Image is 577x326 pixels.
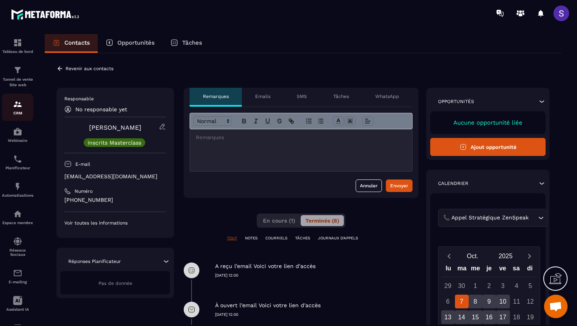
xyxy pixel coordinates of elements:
div: 16 [482,310,496,324]
div: je [482,263,496,277]
a: Assistant IA [2,290,33,317]
button: Open months overlay [456,249,489,263]
div: di [523,263,537,277]
div: 12 [524,295,537,308]
p: Réseaux Sociaux [2,248,33,257]
span: En cours (1) [263,217,295,224]
a: [PERSON_NAME] [89,124,141,131]
button: Ajout opportunité [430,138,546,156]
p: Planificateur [2,166,33,170]
p: Numéro [75,188,93,194]
p: [PHONE_NUMBER] [64,196,166,204]
div: Search for option [438,209,547,227]
div: 6 [441,295,455,308]
div: 11 [510,295,524,308]
p: A reçu l’email Voici votre lien d'accès [215,263,316,270]
p: JOURNAUX D'APPELS [318,235,358,241]
button: Envoyer [386,179,413,192]
p: Tâches [182,39,202,46]
img: email [13,268,22,278]
div: 7 [455,295,469,308]
div: 2 [482,279,496,293]
p: CRM [2,111,33,115]
input: Search for option [530,214,536,222]
p: [DATE] 12:00 [215,273,418,278]
p: Aucune opportunité liée [438,119,538,126]
p: TOUT [227,235,237,241]
p: Tâches [333,93,349,100]
div: 3 [496,279,510,293]
div: 17 [496,310,510,324]
p: E-mailing [2,280,33,284]
a: formationformationTableau de bord [2,32,33,60]
p: Automatisations [2,193,33,197]
p: À ouvert l’email Voici votre lien d'accès [215,302,321,309]
div: ve [496,263,509,277]
a: automationsautomationsAutomatisations [2,176,33,203]
p: [EMAIL_ADDRESS][DOMAIN_NAME] [64,173,166,180]
div: ma [455,263,469,277]
div: Envoyer [390,182,408,190]
span: Terminés (8) [305,217,339,224]
p: NOTES [245,235,257,241]
a: automationsautomationsEspace membre [2,203,33,231]
button: En cours (1) [258,215,300,226]
p: Webinaire [2,138,33,143]
p: Opportunités [438,98,474,105]
div: 14 [455,310,469,324]
div: 29 [441,279,455,293]
p: Responsable [64,96,166,102]
img: formation [13,38,22,47]
p: Remarques [203,93,229,100]
div: me [469,263,482,277]
div: 8 [469,295,482,308]
div: 15 [469,310,482,324]
div: 4 [510,279,524,293]
p: No responsable yet [75,106,127,112]
p: Assistant IA [2,307,33,312]
a: emailemailE-mailing [2,263,33,290]
img: automations [13,209,22,219]
div: 1 [469,279,482,293]
p: Emails [255,93,270,100]
div: sa [509,263,523,277]
img: formation [13,65,22,75]
p: Tableau de bord [2,49,33,54]
p: Calendrier [438,180,468,187]
p: Contacts [64,39,90,46]
a: formationformationTunnel de vente Site web [2,60,33,94]
button: Annuler [356,179,382,192]
p: Voir toutes les informations [64,220,166,226]
div: 30 [455,279,469,293]
a: formationformationCRM [2,94,33,121]
p: Opportunités [117,39,155,46]
p: [DATE] 12:00 [215,312,418,317]
p: Tunnel de vente Site web [2,77,33,88]
p: Réponses Planificateur [68,258,121,264]
a: automationsautomationsWebinaire [2,121,33,149]
div: 13 [441,310,455,324]
img: logo [11,7,82,22]
div: 18 [510,310,524,324]
p: TÂCHES [295,235,310,241]
a: social-networksocial-networkRéseaux Sociaux [2,231,33,263]
p: COURRIELS [265,235,287,241]
div: lu [442,263,455,277]
button: Terminés (8) [301,215,344,226]
p: Revenir aux contacts [66,66,113,71]
p: Espace membre [2,221,33,225]
button: Previous month [442,251,456,261]
div: 9 [482,295,496,308]
div: 5 [524,279,537,293]
a: Opportunités [98,34,163,53]
img: automations [13,127,22,136]
span: Pas de donnée [99,281,132,286]
img: formation [13,100,22,109]
p: SMS [297,93,307,100]
a: Contacts [45,34,98,53]
span: 📞 Appel Stratégique ZenSpeak [441,214,530,222]
img: social-network [13,237,22,246]
button: Open years overlay [489,249,522,263]
p: WhatsApp [375,93,399,100]
div: Ouvrir le chat [544,295,568,318]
